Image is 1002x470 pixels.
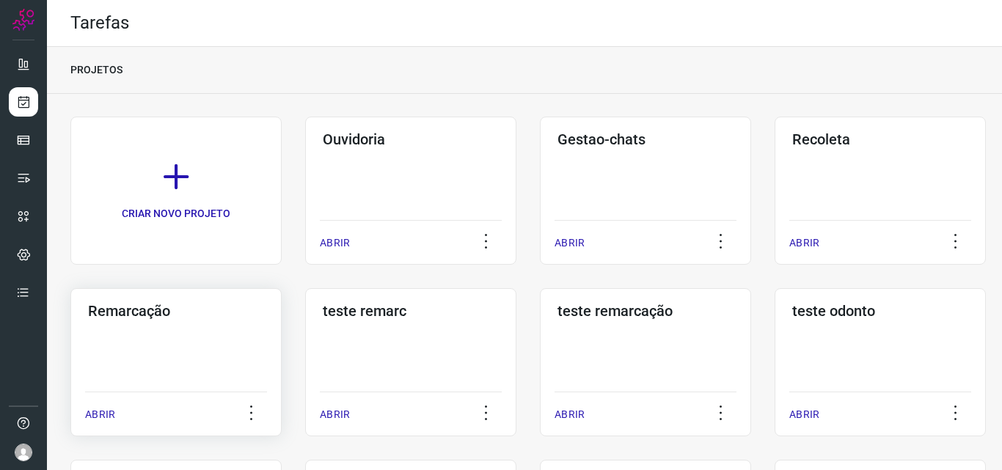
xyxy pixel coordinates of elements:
[320,235,350,251] p: ABRIR
[555,235,585,251] p: ABRIR
[122,206,230,221] p: CRIAR NOVO PROJETO
[15,444,32,461] img: avatar-user-boy.jpg
[789,235,819,251] p: ABRIR
[323,302,499,320] h3: teste remarc
[12,9,34,31] img: Logo
[557,302,734,320] h3: teste remarcação
[555,407,585,422] p: ABRIR
[320,407,350,422] p: ABRIR
[70,62,122,78] p: PROJETOS
[557,131,734,148] h3: Gestao-chats
[85,407,115,422] p: ABRIR
[792,131,968,148] h3: Recoleta
[70,12,129,34] h2: Tarefas
[792,302,968,320] h3: teste odonto
[789,407,819,422] p: ABRIR
[88,302,264,320] h3: Remarcação
[323,131,499,148] h3: Ouvidoria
